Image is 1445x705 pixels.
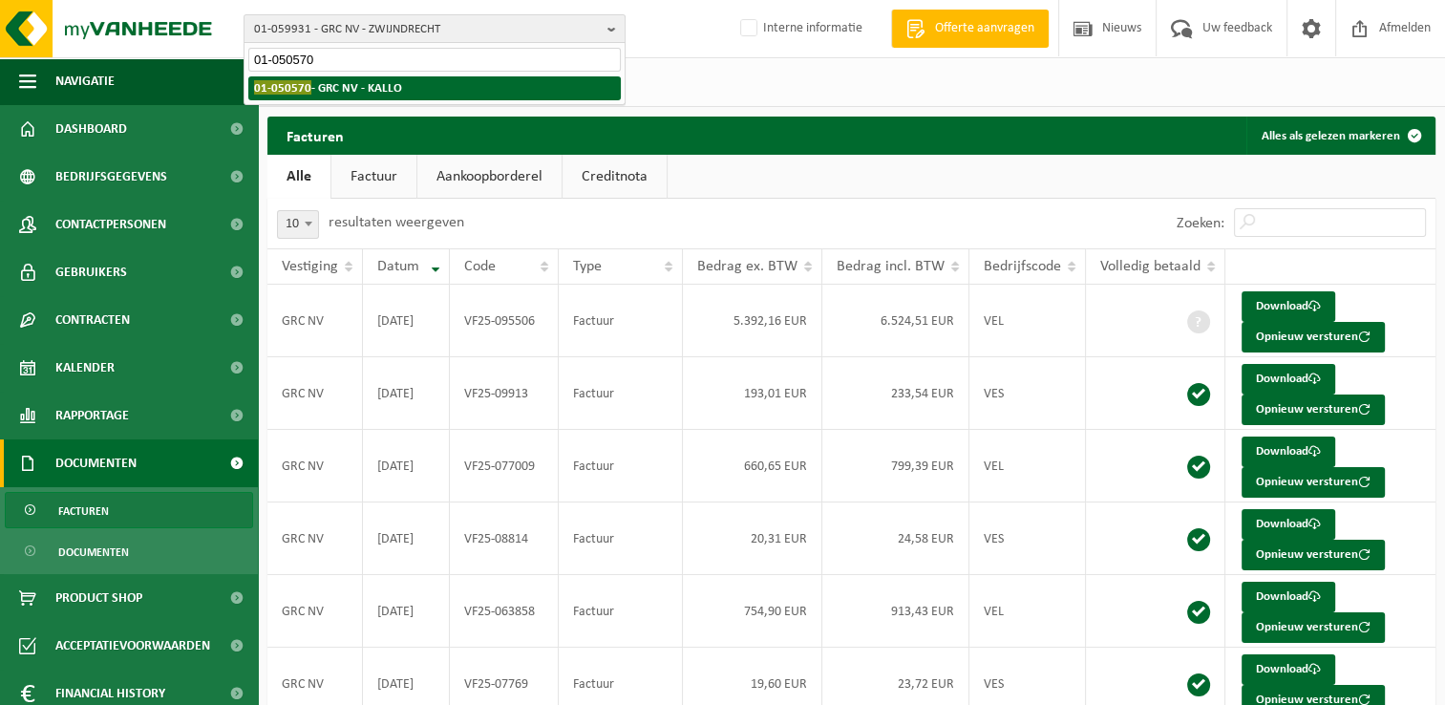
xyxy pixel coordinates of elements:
[1242,654,1335,685] a: Download
[969,357,1086,430] td: VES
[363,502,450,575] td: [DATE]
[1242,540,1385,570] button: Opnieuw versturen
[277,210,319,239] span: 10
[267,117,363,154] h2: Facturen
[417,155,562,199] a: Aankoopborderel
[683,575,822,648] td: 754,90 EUR
[329,215,464,230] label: resultaten weergeven
[1242,467,1385,498] button: Opnieuw versturen
[55,296,130,344] span: Contracten
[683,357,822,430] td: 193,01 EUR
[55,344,115,392] span: Kalender
[1242,364,1335,395] a: Download
[55,392,129,439] span: Rapportage
[55,201,166,248] span: Contactpersonen
[1100,259,1201,274] span: Volledig betaald
[331,155,416,199] a: Factuur
[267,575,363,648] td: GRC NV
[278,211,318,238] span: 10
[559,502,682,575] td: Factuur
[254,80,402,95] strong: - GRC NV - KALLO
[822,575,969,648] td: 913,43 EUR
[464,259,496,274] span: Code
[254,80,311,95] span: 01-050570
[984,259,1061,274] span: Bedrijfscode
[573,259,602,274] span: Type
[267,155,330,199] a: Alle
[1242,322,1385,352] button: Opnieuw versturen
[1242,509,1335,540] a: Download
[363,430,450,502] td: [DATE]
[683,430,822,502] td: 660,65 EUR
[450,430,559,502] td: VF25-077009
[969,575,1086,648] td: VEL
[267,285,363,357] td: GRC NV
[559,285,682,357] td: Factuur
[822,357,969,430] td: 233,54 EUR
[1242,291,1335,322] a: Download
[267,502,363,575] td: GRC NV
[58,493,109,529] span: Facturen
[1177,216,1224,231] label: Zoeken:
[822,285,969,357] td: 6.524,51 EUR
[363,357,450,430] td: [DATE]
[969,285,1086,357] td: VEL
[683,502,822,575] td: 20,31 EUR
[55,248,127,296] span: Gebruikers
[1242,395,1385,425] button: Opnieuw versturen
[267,430,363,502] td: GRC NV
[55,57,115,105] span: Navigatie
[1242,437,1335,467] a: Download
[891,10,1049,48] a: Offerte aanvragen
[248,48,621,72] input: Zoeken naar gekoppelde vestigingen
[363,575,450,648] td: [DATE]
[969,502,1086,575] td: VES
[559,430,682,502] td: Factuur
[55,574,142,622] span: Product Shop
[837,259,945,274] span: Bedrag incl. BTW
[1242,582,1335,612] a: Download
[559,357,682,430] td: Factuur
[450,357,559,430] td: VF25-09913
[697,259,797,274] span: Bedrag ex. BTW
[58,534,129,570] span: Documenten
[55,153,167,201] span: Bedrijfsgegevens
[450,575,559,648] td: VF25-063858
[363,285,450,357] td: [DATE]
[822,502,969,575] td: 24,58 EUR
[450,285,559,357] td: VF25-095506
[930,19,1039,38] span: Offerte aanvragen
[563,155,667,199] a: Creditnota
[822,430,969,502] td: 799,39 EUR
[267,357,363,430] td: GRC NV
[254,15,600,44] span: 01-059931 - GRC NV - ZWIJNDRECHT
[969,430,1086,502] td: VEL
[559,575,682,648] td: Factuur
[244,14,626,43] button: 01-059931 - GRC NV - ZWIJNDRECHT
[5,533,253,569] a: Documenten
[55,622,210,670] span: Acceptatievoorwaarden
[55,439,137,487] span: Documenten
[1242,612,1385,643] button: Opnieuw versturen
[450,502,559,575] td: VF25-08814
[282,259,338,274] span: Vestiging
[736,14,862,43] label: Interne informatie
[5,492,253,528] a: Facturen
[377,259,419,274] span: Datum
[55,105,127,153] span: Dashboard
[683,285,822,357] td: 5.392,16 EUR
[1246,117,1434,155] button: Alles als gelezen markeren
